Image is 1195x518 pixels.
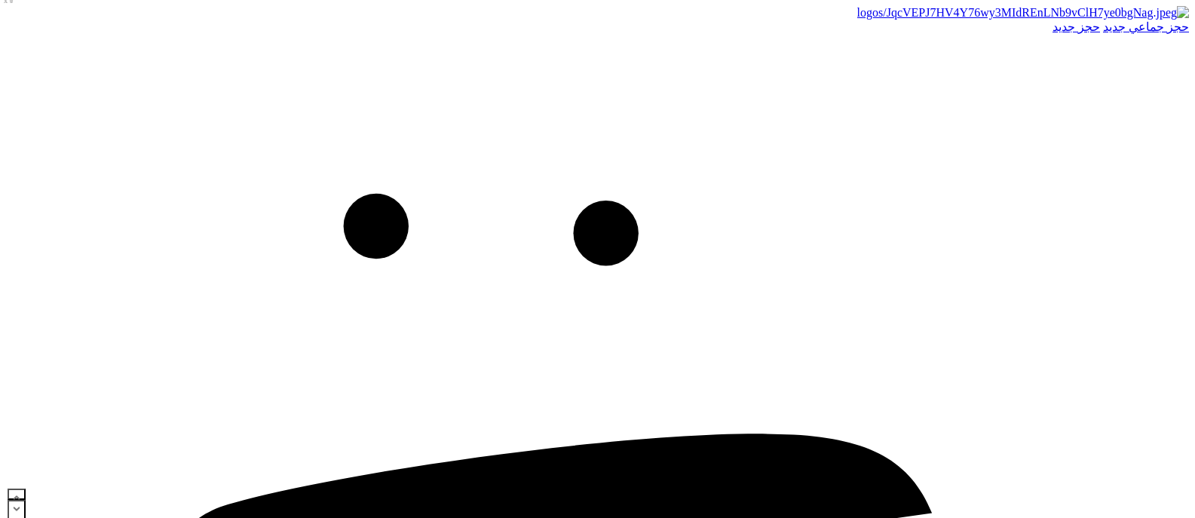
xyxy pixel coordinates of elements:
[857,6,1189,20] img: logos/JqcVEPJ7HV4Y76wy3MIdREnLNb9vClH7ye0bgNag.jpeg
[1103,20,1189,33] a: حجز جماعي جديد
[1169,44,1189,57] a: الدعم الفني
[6,6,1189,20] a: logos/JqcVEPJ7HV4Y76wy3MIdREnLNb9vClH7ye0bgNag.jpeg
[1149,44,1166,57] a: ملاحظات فريق العمل
[1053,20,1100,33] a: حجز جديد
